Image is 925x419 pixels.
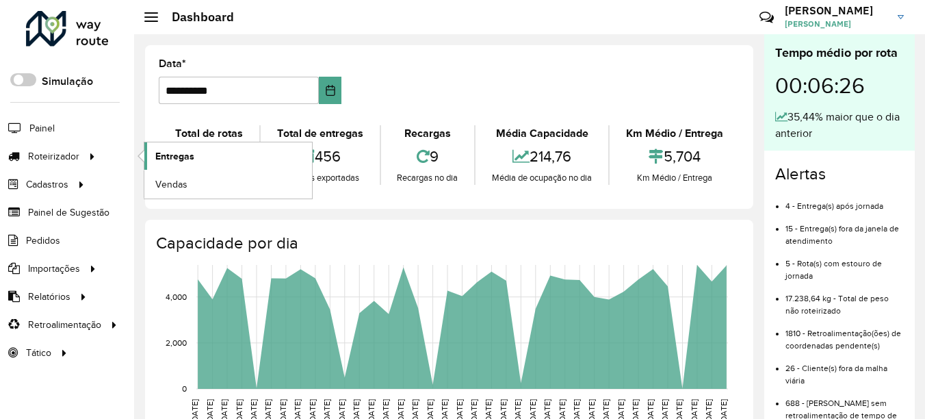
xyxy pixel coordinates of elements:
[785,282,904,317] li: 17.238,64 kg - Total de peso não roteirizado
[28,318,101,332] span: Retroalimentação
[42,73,93,90] label: Simulação
[166,292,187,301] text: 4,000
[264,125,376,142] div: Total de entregas
[785,4,887,17] h3: [PERSON_NAME]
[385,125,471,142] div: Recargas
[155,177,187,192] span: Vendas
[613,142,736,171] div: 5,704
[28,205,109,220] span: Painel de Sugestão
[785,352,904,387] li: 26 - Cliente(s) fora da malha viária
[158,10,234,25] h2: Dashboard
[775,164,904,184] h4: Alertas
[28,262,80,276] span: Importações
[613,125,736,142] div: Km Médio / Entrega
[264,142,376,171] div: 456
[182,384,187,393] text: 0
[29,121,55,136] span: Painel
[785,247,904,282] li: 5 - Rota(s) com estouro de jornada
[613,171,736,185] div: Km Médio / Entrega
[785,317,904,352] li: 1810 - Retroalimentação(ões) de coordenadas pendente(s)
[156,233,740,253] h4: Capacidade por dia
[162,125,256,142] div: Total de rotas
[26,233,60,248] span: Pedidos
[479,171,605,185] div: Média de ocupação no dia
[785,190,904,212] li: 4 - Entrega(s) após jornada
[144,142,312,170] a: Entregas
[385,142,471,171] div: 9
[26,346,51,360] span: Tático
[319,77,341,104] button: Choose Date
[775,62,904,109] div: 00:06:26
[385,171,471,185] div: Recargas no dia
[144,170,312,198] a: Vendas
[264,171,376,185] div: Entregas exportadas
[785,212,904,247] li: 15 - Entrega(s) fora da janela de atendimento
[28,290,70,304] span: Relatórios
[479,125,605,142] div: Média Capacidade
[26,177,68,192] span: Cadastros
[775,44,904,62] div: Tempo médio por rota
[479,142,605,171] div: 214,76
[159,55,186,72] label: Data
[166,338,187,347] text: 2,000
[775,109,904,142] div: 35,44% maior que o dia anterior
[28,149,79,164] span: Roteirizador
[155,149,194,164] span: Entregas
[752,3,781,32] a: Contato Rápido
[785,18,887,30] span: [PERSON_NAME]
